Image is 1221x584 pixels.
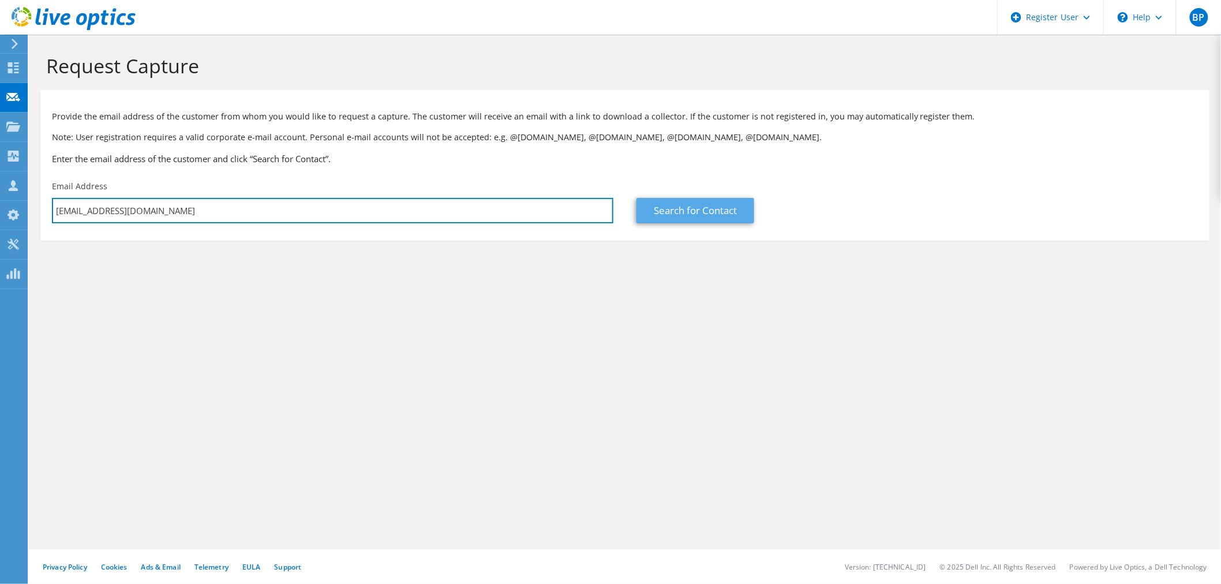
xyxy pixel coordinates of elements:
label: Email Address [52,181,107,192]
li: © 2025 Dell Inc. All Rights Reserved [940,562,1056,572]
h3: Enter the email address of the customer and click “Search for Contact”. [52,152,1198,165]
a: EULA [242,562,260,572]
a: Support [274,562,301,572]
a: Privacy Policy [43,562,87,572]
li: Version: [TECHNICAL_ID] [845,562,926,572]
a: Ads & Email [141,562,181,572]
span: BP [1190,8,1208,27]
a: Cookies [101,562,128,572]
p: Provide the email address of the customer from whom you would like to request a capture. The cust... [52,110,1198,123]
p: Note: User registration requires a valid corporate e-mail account. Personal e-mail accounts will ... [52,131,1198,144]
svg: \n [1118,12,1128,23]
h1: Request Capture [46,54,1198,78]
a: Telemetry [194,562,229,572]
a: Search for Contact [636,198,754,223]
li: Powered by Live Optics, a Dell Technology [1070,562,1207,572]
